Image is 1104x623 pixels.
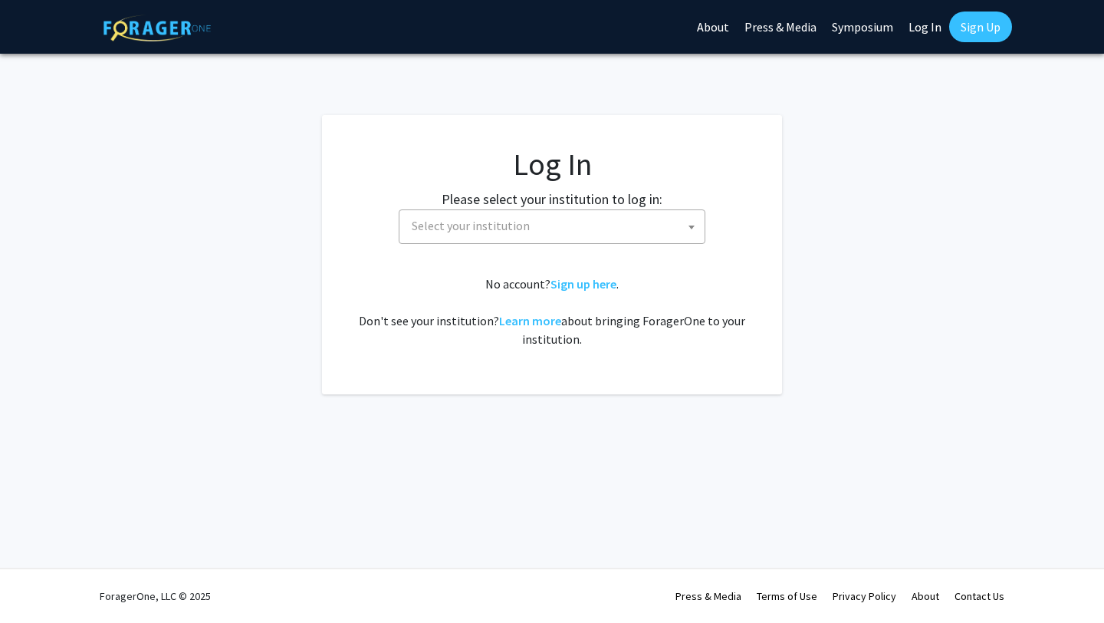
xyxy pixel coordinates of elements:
[955,589,1004,603] a: Contact Us
[757,589,817,603] a: Terms of Use
[406,210,705,242] span: Select your institution
[399,209,705,244] span: Select your institution
[949,12,1012,42] a: Sign Up
[100,569,211,623] div: ForagerOne, LLC © 2025
[912,589,939,603] a: About
[499,313,561,328] a: Learn more about bringing ForagerOne to your institution
[675,589,741,603] a: Press & Media
[412,218,530,233] span: Select your institution
[103,15,211,41] img: ForagerOne Logo
[11,554,65,611] iframe: Chat
[833,589,896,603] a: Privacy Policy
[442,189,662,209] label: Please select your institution to log in:
[353,146,751,183] h1: Log In
[550,276,616,292] a: Sign up here
[353,275,751,348] div: No account? . Don't see your institution? about bringing ForagerOne to your institution.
